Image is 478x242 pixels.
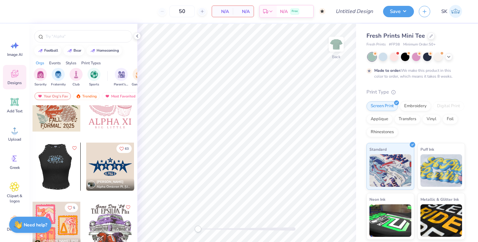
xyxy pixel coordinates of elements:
[73,49,81,52] div: bear
[37,71,44,78] img: Sorority Image
[369,204,411,237] img: Neon Ink
[90,71,98,78] img: Sports Image
[36,60,44,66] div: Orgs
[55,71,62,78] img: Fraternity Image
[87,68,100,87] div: filter for Sports
[366,32,425,40] span: Fresh Prints Mini Tee
[441,8,447,15] span: SK
[438,5,465,18] a: SK
[403,42,436,47] span: Minimum Order: 50 +
[7,52,22,57] span: Image AI
[105,94,110,98] img: most_fav.gif
[400,101,431,111] div: Embroidery
[383,6,414,17] button: Save
[132,82,147,87] span: Game Day
[420,196,459,203] span: Metallic & Glitter Ink
[118,71,125,78] img: Parent's Weekend Image
[114,82,129,87] span: Parent's Weekend
[420,146,434,153] span: Puff Ink
[86,46,122,56] button: homecoming
[114,68,129,87] button: filter button
[330,38,343,51] img: Back
[449,5,462,18] img: Shayla Knapp
[73,206,75,210] span: 5
[237,8,250,15] span: N/A
[8,137,21,142] span: Upload
[65,203,78,212] button: Like
[132,68,147,87] button: filter button
[116,144,132,153] button: Like
[102,92,139,100] div: Most Favorited
[97,49,119,52] div: homecoming
[63,46,84,56] button: bear
[369,154,411,187] img: Standard
[433,101,464,111] div: Digital Print
[34,92,71,100] div: Your Org's Fav
[67,49,72,53] img: trend_line.gif
[34,46,61,56] button: football
[44,49,58,52] div: football
[73,92,100,100] div: Trending
[24,222,47,228] strong: Need help?
[366,42,386,47] span: Fresh Prints
[45,33,128,40] input: Try "Alpha"
[292,9,298,14] span: Free
[70,68,83,87] div: filter for Club
[51,82,66,87] span: Fraternity
[34,68,47,87] button: filter button
[366,114,392,124] div: Applique
[89,82,99,87] span: Sports
[330,5,378,18] input: Untitled Design
[81,60,101,66] div: Print Types
[7,108,22,114] span: Add Text
[443,114,458,124] div: Foil
[422,114,441,124] div: Vinyl
[87,68,100,87] button: filter button
[7,227,22,232] span: Decorate
[51,68,66,87] button: filter button
[66,60,76,66] div: Styles
[114,68,129,87] div: filter for Parent's Weekend
[136,71,143,78] img: Game Day Image
[73,71,80,78] img: Club Image
[195,226,201,232] div: Accessibility label
[366,101,398,111] div: Screen Print
[49,60,61,66] div: Events
[7,80,22,85] span: Designs
[71,144,78,152] button: Like
[125,147,129,150] span: 63
[10,165,20,170] span: Greek
[366,88,465,96] div: Print Type
[37,94,43,98] img: most_fav.gif
[366,127,398,137] div: Rhinestones
[51,68,66,87] div: filter for Fraternity
[124,203,132,211] button: Like
[90,49,95,53] img: trend_line.gif
[389,42,400,47] span: # FP38
[38,49,43,53] img: trend_line.gif
[132,68,147,87] div: filter for Game Day
[169,6,195,17] input: – –
[76,94,81,98] img: trending.gif
[34,68,47,87] div: filter for Sorority
[216,8,229,15] span: N/A
[34,82,46,87] span: Sorority
[332,54,340,60] div: Back
[369,146,387,153] span: Standard
[73,82,80,87] span: Club
[97,185,132,189] span: Alpha Omicron Pi, [US_STATE] A&M University
[420,154,462,187] img: Puff Ink
[369,196,385,203] span: Neon Ink
[394,114,420,124] div: Transfers
[97,180,124,184] span: [PERSON_NAME]
[70,68,83,87] button: filter button
[280,8,288,15] span: N/A
[4,193,25,204] span: Clipart & logos
[374,68,454,79] div: We make this product in this color to order, which means it takes 8 weeks.
[374,68,401,73] strong: Made to order:
[420,204,462,237] img: Metallic & Glitter Ink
